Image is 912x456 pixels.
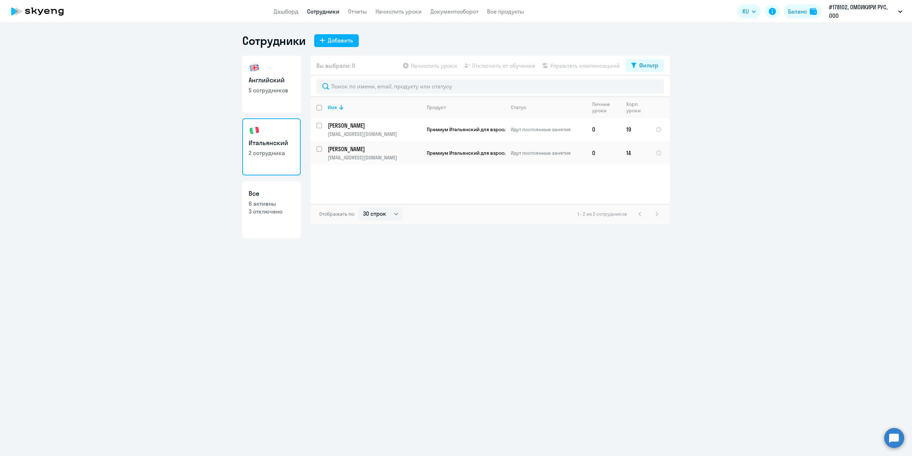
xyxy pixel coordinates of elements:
[249,138,294,148] h3: Итальянский
[249,189,294,198] h3: Все
[328,131,421,137] p: [EMAIL_ADDRESS][DOMAIN_NAME]
[829,3,895,20] p: #178102, ОМОИКИРИ РУС, ООО
[249,207,294,215] p: 3 отключено
[784,4,821,19] button: Балансbalance
[242,34,306,48] h1: Сотрудники
[577,211,627,217] span: 1 - 2 из 2 сотрудников
[348,8,367,15] a: Отчеты
[592,101,615,114] div: Личные уроки
[626,101,649,114] div: Корп. уроки
[249,125,260,136] img: italian
[825,3,906,20] button: #178102, ОМОИКИРИ РУС, ООО
[242,181,301,238] a: Все6 активны3 отключено
[319,211,355,217] span: Отображать по:
[427,150,513,156] span: Премиум Итальянский для взрослых
[314,34,359,47] button: Добавить
[249,200,294,207] p: 6 активны
[639,61,658,70] div: Фильтр
[328,122,421,129] p: [PERSON_NAME]
[307,8,340,15] a: Сотрудники
[249,86,294,94] p: 5 сотрудников
[242,56,301,113] a: Английский5 сотрудников
[511,150,586,156] p: Идут постоянные занятия
[592,101,620,114] div: Личные уроки
[586,141,621,165] td: 0
[316,61,355,70] span: Вы выбрали: 0
[427,104,505,111] div: Продукт
[328,36,353,45] div: Добавить
[742,7,749,16] span: RU
[249,76,294,85] h3: Английский
[242,118,301,175] a: Итальянский2 сотрудника
[328,122,421,137] a: [PERSON_NAME][EMAIL_ADDRESS][DOMAIN_NAME]
[621,118,650,141] td: 19
[626,59,664,72] button: Фильтр
[427,104,446,111] div: Продукт
[737,4,761,19] button: RU
[328,145,421,161] a: [PERSON_NAME][EMAIL_ADDRESS][DOMAIN_NAME]
[487,8,524,15] a: Все продукты
[328,104,421,111] div: Имя
[249,149,294,157] p: 2 сотрудника
[621,141,650,165] td: 14
[810,8,817,15] img: balance
[316,79,664,93] input: Поиск по имени, email, продукту или статусу
[788,7,807,16] div: Баланс
[586,118,621,141] td: 0
[427,126,513,133] span: Премиум Итальянский для взрослых
[511,104,526,111] div: Статус
[328,104,337,111] div: Имя
[626,101,644,114] div: Корп. уроки
[328,145,421,153] p: [PERSON_NAME]
[430,8,478,15] a: Документооборот
[511,126,586,133] p: Идут постоянные занятия
[274,8,299,15] a: Дашборд
[511,104,586,111] div: Статус
[328,154,421,161] p: [EMAIL_ADDRESS][DOMAIN_NAME]
[375,8,422,15] a: Начислить уроки
[249,62,260,73] img: english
